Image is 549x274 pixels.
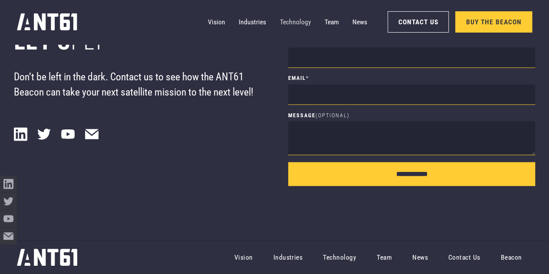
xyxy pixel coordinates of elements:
[224,242,263,272] a: Vision
[263,242,313,272] a: Industries
[315,112,350,119] span: (Optional)
[17,11,77,33] a: home
[367,242,402,272] a: Team
[438,242,490,272] a: Contact Us
[288,74,536,83] label: Email
[14,69,261,100] p: Don’t be left in the dark. Contact us to see how the ANT61 Beacon can take your next satellite mi...
[288,112,536,120] label: Message
[455,11,532,33] a: Buy the Beacon
[288,37,536,186] form: Wf Form Contact Form
[402,242,438,272] a: News
[325,13,339,30] a: Team
[239,13,266,30] a: Industries
[280,13,311,30] a: Technology
[313,242,367,272] a: Technology
[490,242,532,272] a: Beacon
[208,13,225,30] a: Vision
[352,13,367,30] a: News
[71,27,105,55] span: fly
[388,11,449,33] a: Contact Us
